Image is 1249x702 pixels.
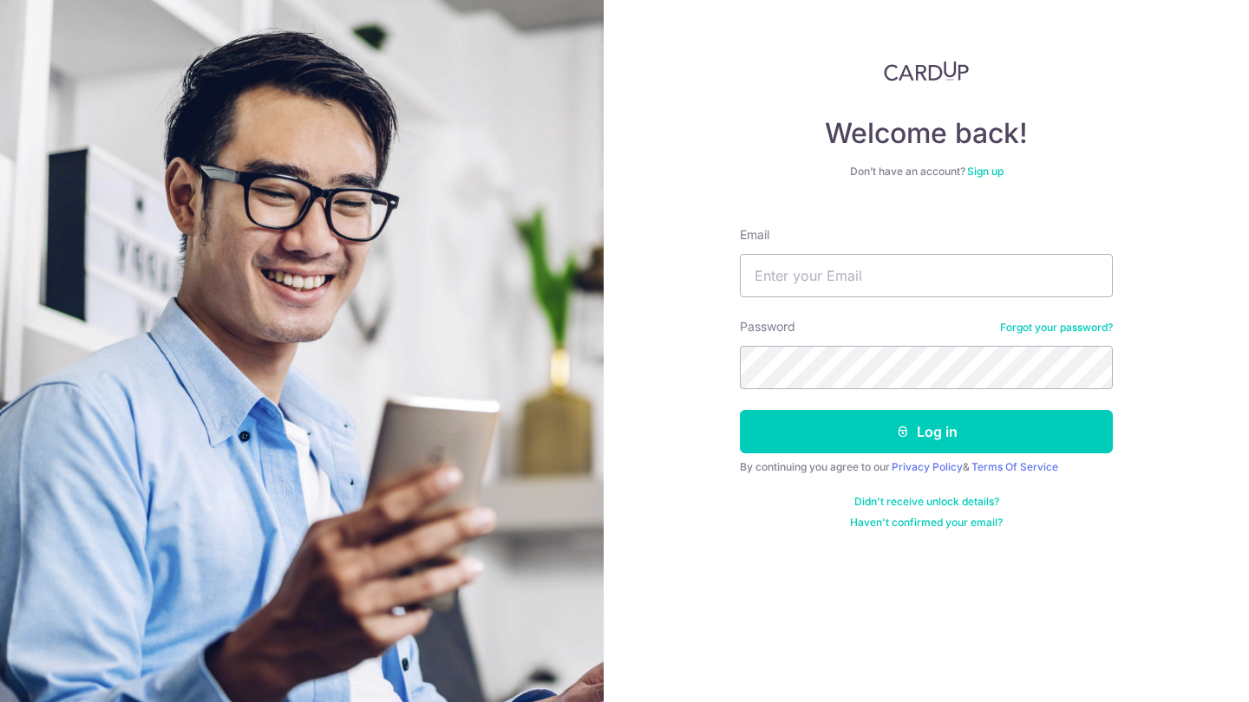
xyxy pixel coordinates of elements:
[740,254,1113,297] input: Enter your Email
[740,410,1113,453] button: Log in
[740,165,1113,179] div: Don’t have an account?
[740,226,769,244] label: Email
[850,516,1003,530] a: Haven't confirmed your email?
[892,460,963,473] a: Privacy Policy
[854,495,999,509] a: Didn't receive unlock details?
[740,460,1113,474] div: By continuing you agree to our &
[1000,321,1113,335] a: Forgot your password?
[740,116,1113,151] h4: Welcome back!
[884,61,969,81] img: CardUp Logo
[740,318,795,335] label: Password
[971,460,1058,473] a: Terms Of Service
[967,165,1004,178] a: Sign up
